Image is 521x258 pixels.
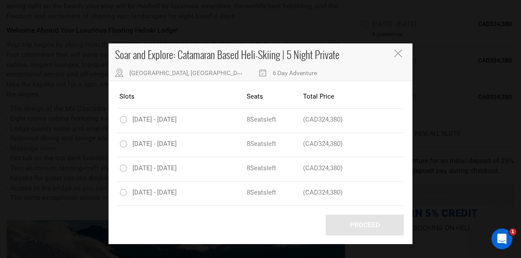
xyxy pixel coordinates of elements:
[303,139,374,149] div: (CAD324,380)
[303,115,374,124] div: (CAD324,380)
[250,140,263,148] span: Seat
[250,164,263,172] span: Seat
[250,189,263,196] span: Seat
[247,139,267,149] span: 8
[247,188,303,197] div: left
[132,140,177,148] span: [DATE] - [DATE]
[303,188,374,197] div: (CAD324,380)
[394,50,404,59] button: Close
[263,189,267,196] span: s
[132,164,177,172] span: [DATE] - [DATE]
[247,115,303,124] div: left
[247,188,267,197] span: 8
[303,92,374,101] div: Total Price
[509,228,516,235] span: 1
[263,140,267,148] span: s
[250,116,263,123] span: Seat
[247,164,267,173] span: 8
[115,46,340,62] span: Soar and Explore: Catamaran Based Heli-Skiing | 5 Night Private
[491,228,512,249] iframe: Intercom live chat
[247,115,267,124] span: 8
[247,164,303,173] div: left
[132,189,177,196] span: [DATE] - [DATE]
[273,69,317,76] span: 6 Day Adventure
[247,92,303,101] div: Seats
[326,215,404,236] button: Proceed
[263,116,267,123] span: s
[119,92,247,101] div: Slots
[132,116,177,123] span: [DATE] - [DATE]
[247,139,303,149] div: left
[129,69,310,76] span: [GEOGRAPHIC_DATA], [GEOGRAPHIC_DATA], [GEOGRAPHIC_DATA]
[303,164,374,173] div: (CAD324,380)
[263,164,267,172] span: s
